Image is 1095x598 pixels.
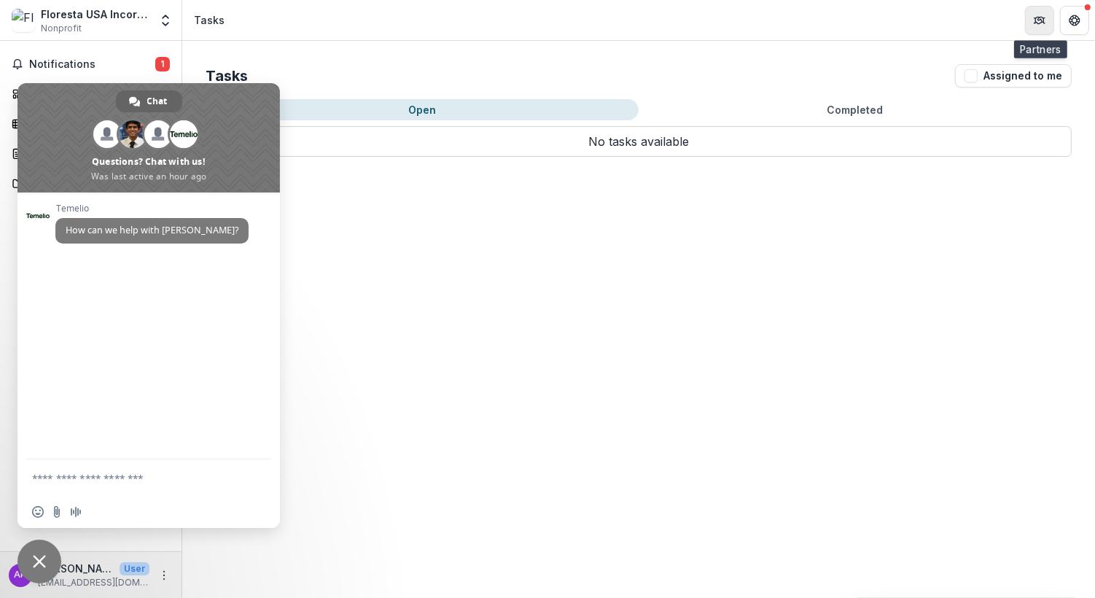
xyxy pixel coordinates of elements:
a: Dashboard [6,82,176,106]
span: Nonprofit [41,22,82,35]
h2: Tasks [206,67,248,85]
button: Partners [1025,6,1054,35]
a: Tasks [6,112,176,136]
span: Send a file [51,506,63,518]
span: Temelio [55,203,249,214]
textarea: Compose your message... [32,459,236,496]
a: Close chat [17,540,61,583]
span: Notifications [29,58,155,71]
button: Notifications1 [6,53,176,76]
a: Proposals [6,141,176,166]
button: Assigned to me [955,64,1072,88]
span: 1 [155,57,170,71]
button: Open [206,99,639,120]
span: Audio message [70,506,82,518]
p: [EMAIL_ADDRESS][DOMAIN_NAME] [38,576,149,589]
p: [PERSON_NAME] [38,561,114,576]
span: How can we help with [PERSON_NAME]? [66,224,238,236]
span: Chat [147,90,168,112]
div: Tasks [194,12,225,28]
div: Allie Plasek [15,570,27,580]
div: Floresta USA Incorporated [41,7,149,22]
button: Open entity switcher [155,6,176,35]
a: Chat [116,90,182,112]
p: User [120,562,149,575]
span: Insert an emoji [32,506,44,518]
p: No tasks available [206,126,1072,157]
img: Floresta USA Incorporated [12,9,35,32]
button: Get Help [1060,6,1089,35]
a: Documents [6,171,176,195]
button: More [155,567,173,584]
nav: breadcrumb [188,9,230,31]
button: Completed [639,99,1072,120]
